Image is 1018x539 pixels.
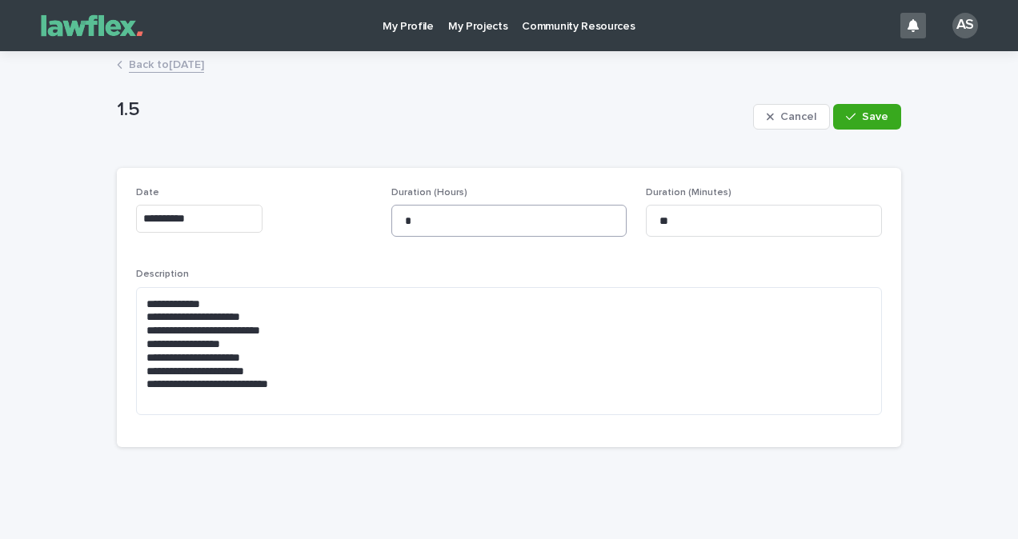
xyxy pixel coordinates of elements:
[646,188,731,198] span: Duration (Minutes)
[32,10,152,42] img: Gnvw4qrBSHOAfo8VMhG6
[833,104,901,130] button: Save
[391,188,467,198] span: Duration (Hours)
[780,111,816,122] span: Cancel
[136,188,159,198] span: Date
[117,98,747,122] p: 1.5
[952,13,978,38] div: AS
[129,54,204,73] a: Back to[DATE]
[136,269,189,279] span: Description
[862,111,888,122] span: Save
[753,104,830,130] button: Cancel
